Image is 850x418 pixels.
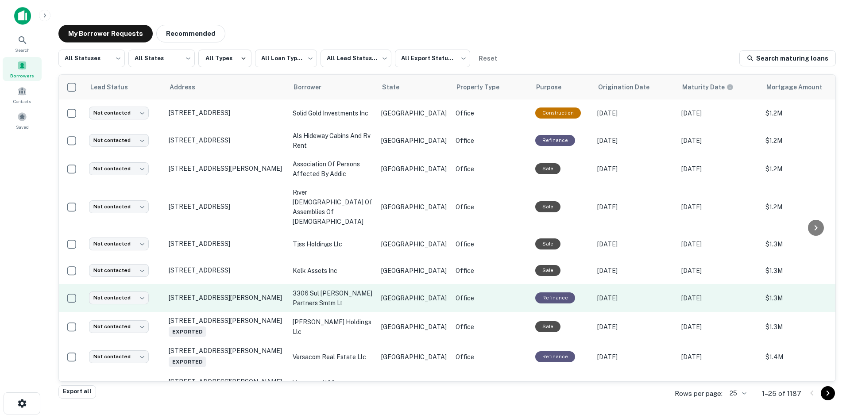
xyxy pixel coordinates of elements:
[806,347,850,390] div: Chat Widget
[3,57,42,81] a: Borrowers
[90,82,139,92] span: Lead Status
[682,82,725,92] h6: Maturity Date
[169,266,284,274] p: [STREET_ADDRESS]
[381,239,447,249] p: [GEOGRAPHIC_DATA]
[765,322,845,332] p: $1.3M
[377,75,451,100] th: State
[89,107,149,119] div: Not contacted
[456,136,526,146] p: Office
[381,352,447,362] p: [GEOGRAPHIC_DATA]
[128,47,195,70] div: All States
[169,294,284,302] p: [STREET_ADDRESS][PERSON_NAME]
[535,135,575,146] div: This loan purpose was for refinancing
[726,387,748,400] div: 25
[255,47,317,70] div: All Loan Types
[675,388,722,399] p: Rows per page:
[89,200,149,213] div: Not contacted
[170,82,207,92] span: Address
[597,239,672,249] p: [DATE]
[535,292,575,303] div: This loan purpose was for refinancing
[169,378,284,398] p: [STREET_ADDRESS][PERSON_NAME]
[531,75,593,100] th: Purpose
[456,322,526,332] p: Office
[89,264,149,277] div: Not contacted
[765,293,845,303] p: $1.3M
[821,386,835,400] button: Go to next page
[293,317,372,337] p: [PERSON_NAME] holdings llc
[535,107,581,119] div: This loan purpose was for construction
[739,50,836,66] a: Search maturing loans
[765,352,845,362] p: $1.4M
[681,352,757,362] p: [DATE]
[597,322,672,332] p: [DATE]
[681,322,757,332] p: [DATE]
[381,164,447,174] p: [GEOGRAPHIC_DATA]
[456,352,526,362] p: Office
[58,25,153,42] button: My Borrower Requests
[761,75,850,100] th: Mortgage Amount
[762,388,801,399] p: 1–25 of 1187
[3,108,42,132] a: Saved
[3,83,42,107] div: Contacts
[13,98,31,105] span: Contacts
[597,164,672,174] p: [DATE]
[682,82,745,92] span: Maturity dates displayed may be estimated. Please contact the lender for the most accurate maturi...
[681,239,757,249] p: [DATE]
[169,357,206,367] span: Exported
[456,202,526,212] p: Office
[169,347,284,367] p: [STREET_ADDRESS][PERSON_NAME]
[765,108,845,118] p: $1.2M
[535,351,575,362] div: This loan purpose was for refinancing
[681,293,757,303] p: [DATE]
[293,239,372,249] p: tjss holdings llc
[288,75,377,100] th: Borrower
[766,82,834,92] span: Mortgage Amount
[681,136,757,146] p: [DATE]
[381,266,447,276] p: [GEOGRAPHIC_DATA]
[169,203,284,211] p: [STREET_ADDRESS]
[293,108,372,118] p: solid gold investments inc
[456,82,511,92] span: Property Type
[293,188,372,226] p: river [DEMOGRAPHIC_DATA] of assemblies of [DEMOGRAPHIC_DATA]
[89,134,149,147] div: Not contacted
[456,239,526,249] p: Office
[381,322,447,332] p: [GEOGRAPHIC_DATA]
[10,72,34,79] span: Borrowers
[535,321,560,332] div: Sale
[681,164,757,174] p: [DATE]
[293,131,372,150] p: als hideway cabins and rv rent
[597,108,672,118] p: [DATE]
[381,293,447,303] p: [GEOGRAPHIC_DATA]
[597,293,672,303] p: [DATE]
[395,47,470,70] div: All Export Statuses
[681,266,757,276] p: [DATE]
[593,75,677,100] th: Origination Date
[89,238,149,250] div: Not contacted
[682,82,734,92] div: Maturity dates displayed may be estimated. Please contact the lender for the most accurate maturi...
[765,239,845,249] p: $1.3M
[456,108,526,118] p: Office
[765,136,845,146] p: $1.2M
[58,385,96,399] button: Export all
[293,159,372,179] p: association of persons affected by addic
[89,350,149,363] div: Not contacted
[89,291,149,304] div: Not contacted
[169,240,284,248] p: [STREET_ADDRESS]
[293,378,372,398] p: versacom 1100 [PERSON_NAME] llc
[293,352,372,362] p: versacom real estate llc
[535,265,560,276] div: Sale
[293,266,372,276] p: kelk assets inc
[765,164,845,174] p: $1.2M
[294,82,333,92] span: Borrower
[89,162,149,175] div: Not contacted
[381,202,447,212] p: [GEOGRAPHIC_DATA]
[164,75,288,100] th: Address
[381,136,447,146] p: [GEOGRAPHIC_DATA]
[598,82,661,92] span: Origination Date
[535,201,560,212] div: Sale
[597,352,672,362] p: [DATE]
[3,31,42,55] a: Search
